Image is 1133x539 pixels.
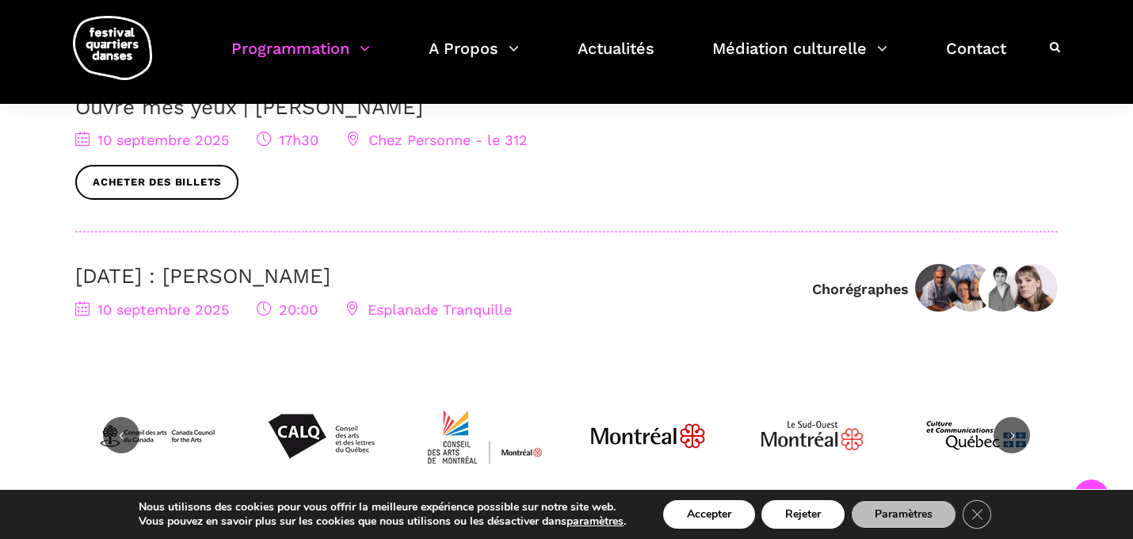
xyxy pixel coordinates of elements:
button: Accepter [663,500,755,529]
p: Vous pouvez en savoir plus sur les cookies que nous utilisons ou les désactiver dans . [139,514,626,529]
a: A Propos [429,35,519,82]
a: Ouvre mes yeux | [PERSON_NAME] [75,95,423,119]
a: [DATE] : [PERSON_NAME] [75,264,330,288]
a: Actualités [578,35,654,82]
div: Chorégraphes [812,280,909,298]
button: paramètres [566,514,624,529]
a: Médiation culturelle [712,35,887,82]
a: Acheter des billets [75,165,238,201]
img: Vincent Lacasse [978,264,1026,312]
p: Nous utilisons des cookies pour vous offrir la meilleure expérience possible sur notre site web. [139,500,626,514]
span: 17h30 [257,132,319,148]
img: Roger Sinha [915,264,963,312]
button: Close GDPR Cookie Banner [963,500,991,529]
span: 10 septembre 2025 [75,132,229,148]
img: Lara Haikal & Joanna Simon [947,264,994,312]
button: Rejeter [761,500,845,529]
img: JPGnr_b [589,377,708,495]
a: Programmation [231,35,370,82]
span: 10 septembre 2025 [75,301,229,318]
img: Calq_noir [261,377,380,495]
img: CMYK_Logo_CAMMontreal [425,377,544,495]
a: Contact [946,35,1006,82]
span: 20:00 [257,301,318,318]
img: logo-fqd-med [73,16,152,80]
span: Esplanade Tranquille [345,301,512,318]
img: CAC_BW_black_f [97,377,216,495]
img: mccq-3-3 [917,377,1036,495]
img: Logo_Mtl_Le_Sud-Ouest.svg_ [753,377,872,495]
span: Chez Personne - le 312 [346,132,528,148]
img: Anna Vauquier [1010,264,1058,312]
button: Paramètres [851,500,956,529]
